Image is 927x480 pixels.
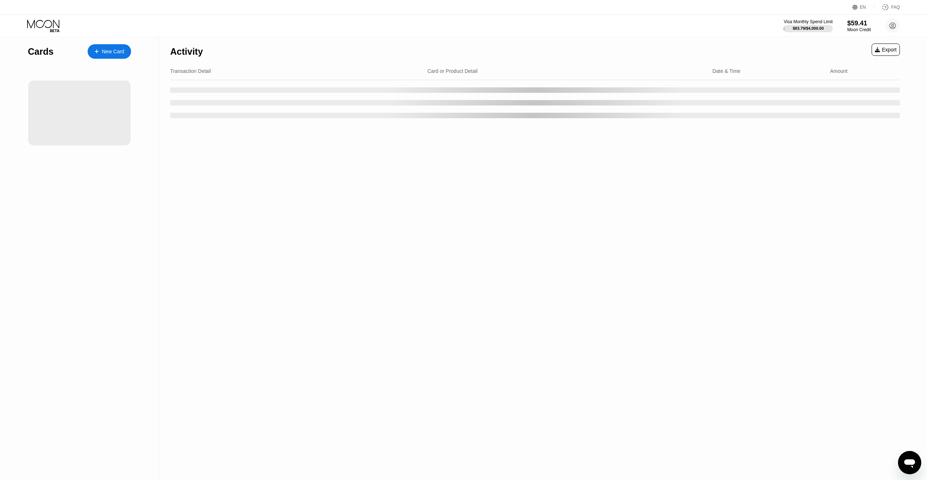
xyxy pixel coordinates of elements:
[847,20,871,32] div: $59.41Moon Credit
[784,19,832,24] div: Visa Monthly Spend Limit
[793,26,824,30] div: $83.79 / $4,000.00
[427,68,478,74] div: Card or Product Detail
[170,68,211,74] div: Transaction Detail
[852,4,874,11] div: EN
[102,49,124,55] div: New Card
[713,68,741,74] div: Date & Time
[898,451,921,474] iframe: Кнопка запуска окна обмена сообщениями
[88,44,131,59] div: New Card
[860,5,866,10] div: EN
[830,68,847,74] div: Amount
[874,4,900,11] div: FAQ
[28,46,54,57] div: Cards
[170,46,203,57] div: Activity
[784,19,832,32] div: Visa Monthly Spend Limit$83.79/$4,000.00
[875,47,897,53] div: Export
[872,44,900,56] div: Export
[847,27,871,32] div: Moon Credit
[891,5,900,10] div: FAQ
[847,20,871,27] div: $59.41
